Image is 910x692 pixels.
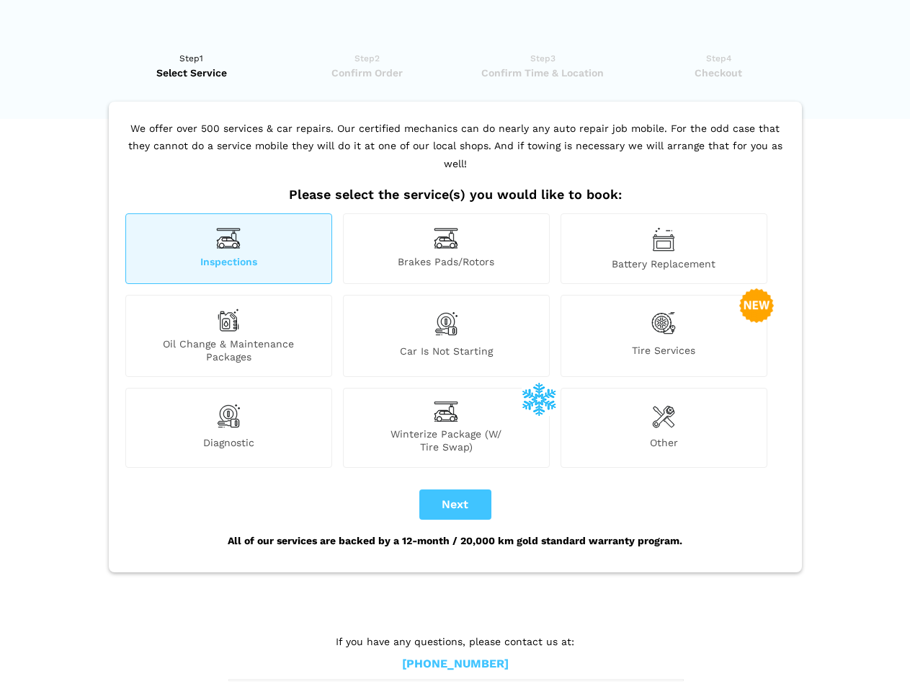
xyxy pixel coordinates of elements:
a: Step3 [460,51,626,80]
button: Next [419,489,491,520]
span: Oil Change & Maintenance Packages [126,337,331,363]
span: Brakes Pads/Rotors [344,255,549,270]
span: Diagnostic [126,436,331,453]
a: Step2 [284,51,450,80]
span: Battery Replacement [561,257,767,270]
h2: Please select the service(s) you would like to book: [122,187,789,203]
span: Other [561,436,767,453]
span: Tire Services [561,344,767,363]
p: If you have any questions, please contact us at: [228,634,682,649]
span: Car is not starting [344,345,549,363]
a: Step1 [109,51,275,80]
span: Confirm Time & Location [460,66,626,80]
a: Step4 [635,51,802,80]
div: All of our services are backed by a 12-month / 20,000 km gold standard warranty program. [122,520,789,562]
p: We offer over 500 services & car repairs. Our certified mechanics can do nearly any auto repair j... [122,120,789,187]
span: Confirm Order [284,66,450,80]
img: new-badge-2-48.png [739,288,774,323]
span: Inspections [126,255,331,270]
span: Winterize Package (W/ Tire Swap) [344,427,549,453]
a: [PHONE_NUMBER] [402,657,509,672]
img: winterize-icon_1.png [522,381,556,416]
span: Select Service [109,66,275,80]
span: Checkout [635,66,802,80]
